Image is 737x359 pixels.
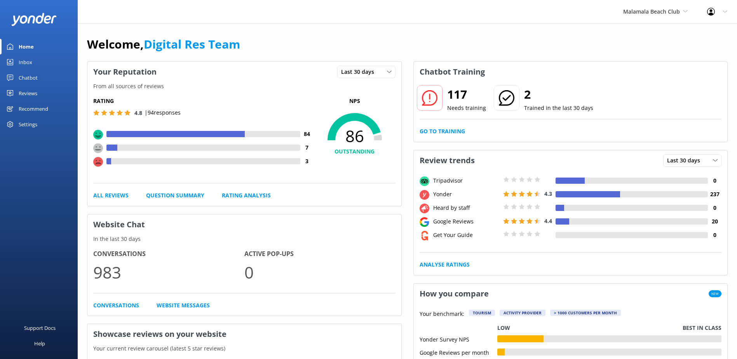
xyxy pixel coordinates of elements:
p: Needs training [447,104,486,112]
a: Question Summary [146,191,204,200]
p: 983 [93,259,244,285]
p: From all sources of reviews [87,82,401,91]
div: Activity Provider [500,310,545,316]
h4: 7 [300,143,314,152]
span: 86 [314,126,396,146]
h4: 237 [708,190,721,199]
p: 0 [244,259,396,285]
h4: 0 [708,231,721,239]
h3: Website Chat [87,214,401,235]
h4: 0 [708,204,721,212]
div: Google Reviews per month [420,349,497,356]
h3: Review trends [414,150,481,171]
p: Low [497,324,510,332]
h3: How you compare [414,284,495,304]
span: Malamala Beach Club [623,8,680,15]
p: Your benchmark: [420,310,464,319]
div: Yonder [431,190,501,199]
div: Tripadvisor [431,176,501,185]
p: | 94 responses [145,108,181,117]
a: Website Messages [157,301,210,310]
h5: Rating [93,97,314,105]
div: Tourism [469,310,495,316]
div: > 1000 customers per month [550,310,621,316]
p: Your current review carousel (latest 5 star reviews) [87,344,401,353]
h3: Showcase reviews on your website [87,324,401,344]
h4: Conversations [93,249,244,259]
h4: 3 [300,157,314,166]
h4: 84 [300,130,314,138]
span: New [709,290,721,297]
p: In the last 30 days [87,235,401,243]
a: Conversations [93,301,139,310]
p: Trained in the last 30 days [524,104,593,112]
h1: Welcome, [87,35,240,54]
div: Google Reviews [431,217,501,226]
div: Home [19,39,34,54]
span: Last 30 days [667,156,705,165]
div: Settings [19,117,37,132]
div: Reviews [19,85,37,101]
div: Help [34,336,45,351]
h4: 20 [708,217,721,226]
div: Recommend [19,101,48,117]
div: Get Your Guide [431,231,501,239]
div: Yonder Survey NPS [420,335,497,342]
div: Chatbot [19,70,38,85]
div: Support Docs [24,320,56,336]
a: Go to Training [420,127,465,136]
span: 4.3 [544,190,552,197]
h4: Active Pop-ups [244,249,396,259]
span: 4.4 [544,217,552,225]
h4: OUTSTANDING [314,147,396,156]
h3: Chatbot Training [414,62,491,82]
p: NPS [314,97,396,105]
h2: 2 [524,85,593,104]
a: Digital Res Team [144,36,240,52]
img: yonder-white-logo.png [12,13,56,26]
h2: 117 [447,85,486,104]
h3: Your Reputation [87,62,162,82]
a: Rating Analysis [222,191,271,200]
p: Best in class [683,324,721,332]
div: Heard by staff [431,204,501,212]
h4: 0 [708,176,721,185]
div: Inbox [19,54,32,70]
span: 4.8 [134,109,142,117]
a: All Reviews [93,191,129,200]
span: Last 30 days [341,68,379,76]
a: Analyse Ratings [420,260,470,269]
